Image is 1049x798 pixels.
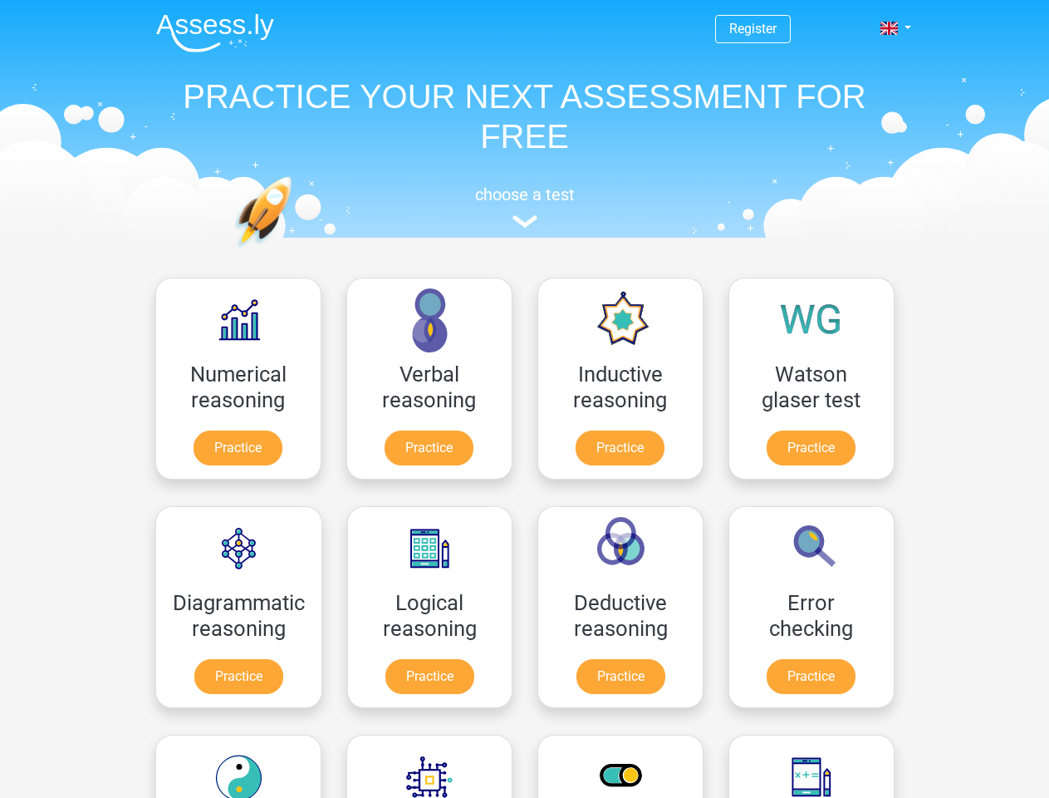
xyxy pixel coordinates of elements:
[767,659,855,694] a: Practice
[143,185,907,204] h5: choose a test
[385,431,473,465] a: Practice
[576,431,664,465] a: Practice
[194,431,282,465] a: Practice
[512,215,537,228] img: assessment
[385,659,474,694] a: Practice
[194,659,283,694] a: Practice
[143,76,907,156] h1: PRACTICE YOUR NEXT ASSESSMENT FOR FREE
[576,659,665,694] a: Practice
[143,185,907,229] a: choose a test
[156,13,274,52] img: Assessly
[767,431,855,465] a: Practice
[234,176,356,327] img: practice
[729,21,777,37] a: Register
